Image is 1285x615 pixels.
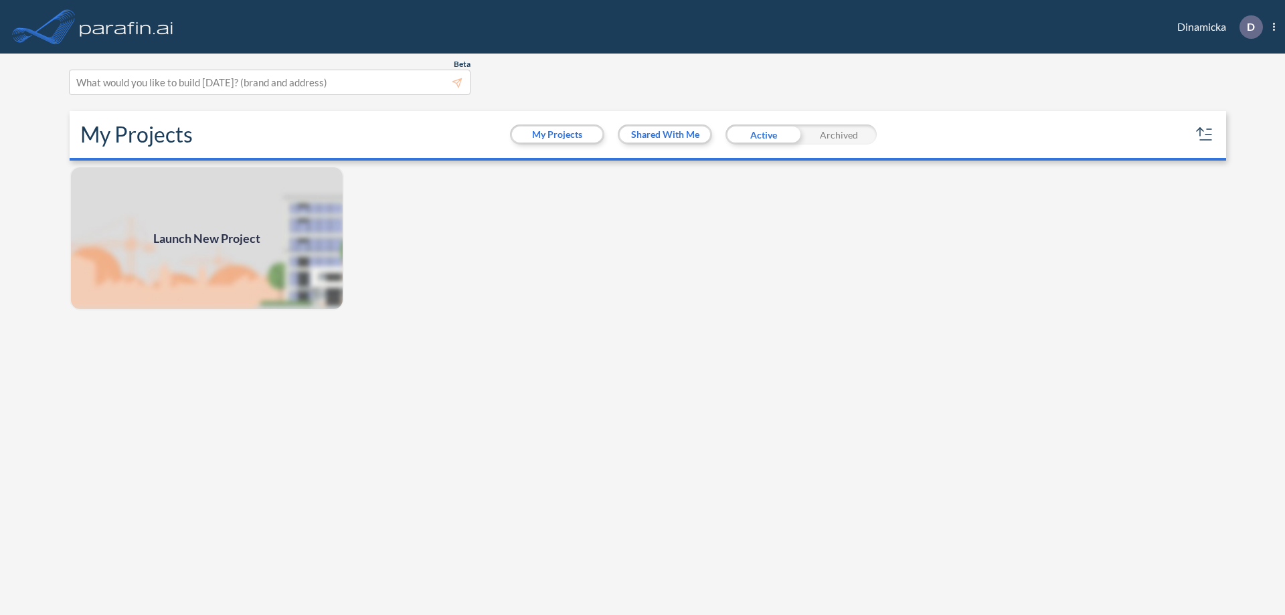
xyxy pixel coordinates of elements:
[454,59,470,70] span: Beta
[512,126,602,143] button: My Projects
[70,166,344,311] a: Launch New Project
[725,124,801,145] div: Active
[620,126,710,143] button: Shared With Me
[153,230,260,248] span: Launch New Project
[80,122,193,147] h2: My Projects
[1194,124,1215,145] button: sort
[1247,21,1255,33] p: D
[70,166,344,311] img: add
[801,124,877,145] div: Archived
[77,13,176,40] img: logo
[1157,15,1275,39] div: Dinamicka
